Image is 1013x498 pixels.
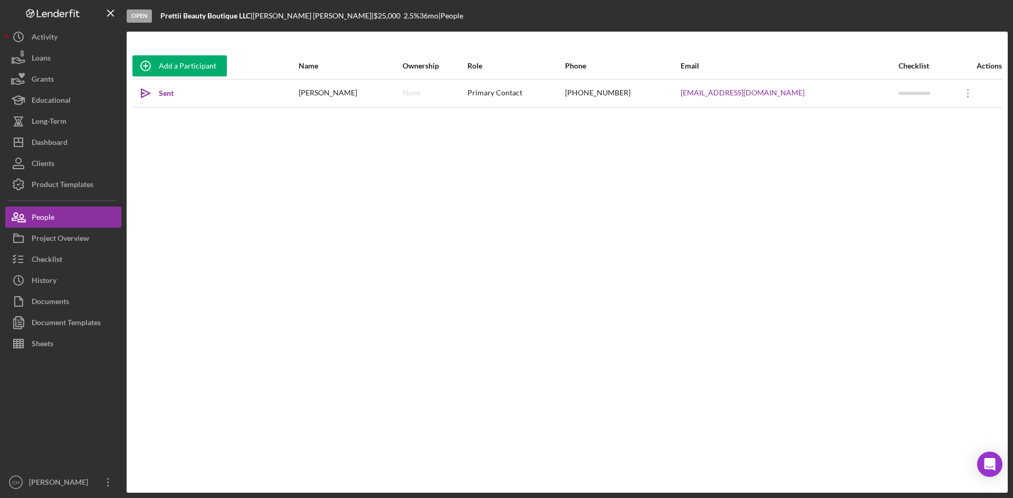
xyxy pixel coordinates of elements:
div: Sheets [32,333,53,357]
div: Loans [32,47,51,71]
div: | [160,12,253,20]
div: Phone [565,62,680,70]
div: People [32,207,54,230]
div: Name [299,62,402,70]
div: [PHONE_NUMBER] [565,80,680,106]
button: Sent [132,83,184,104]
div: Open Intercom Messenger [977,452,1002,477]
div: Long-Term [32,111,66,134]
button: Educational [5,90,121,111]
a: [EMAIL_ADDRESS][DOMAIN_NAME] [681,89,805,97]
button: Activity [5,26,121,47]
div: [PERSON_NAME] [26,472,95,495]
div: Role [467,62,563,70]
div: Ownership [403,62,467,70]
div: Product Templates [32,174,93,198]
button: Documents [5,291,121,312]
div: Activity [32,26,58,50]
button: CH[PERSON_NAME] [5,472,121,493]
div: [PERSON_NAME] [299,80,402,106]
div: Actions [955,62,1002,70]
b: Prettii Beauty Boutique LLC [160,11,251,20]
button: Loans [5,47,121,69]
div: Checklist [32,249,62,272]
div: Dashboard [32,132,68,155]
button: Grants [5,69,121,90]
button: Dashboard [5,132,121,153]
div: Educational [32,90,71,113]
button: Checklist [5,249,121,270]
div: 2.5 % [404,12,419,20]
div: Add a Participant [159,55,216,76]
button: History [5,270,121,291]
div: Clients [32,153,54,177]
button: Product Templates [5,174,121,195]
button: Sheets [5,333,121,354]
text: CH [12,480,20,485]
div: Sent [159,83,174,104]
div: Grants [32,69,54,92]
button: Long-Term [5,111,121,132]
button: Clients [5,153,121,174]
button: Project Overview [5,228,121,249]
div: 36 mo [419,12,438,20]
div: | People [438,12,463,20]
div: Open [127,9,152,23]
div: Documents [32,291,69,315]
div: None [403,89,421,97]
div: Primary Contact [467,80,563,106]
button: Add a Participant [132,55,227,76]
div: Email [681,62,897,70]
button: Document Templates [5,312,121,333]
div: Checklist [899,62,954,70]
div: Document Templates [32,312,101,336]
div: [PERSON_NAME] [PERSON_NAME] | [253,12,374,20]
span: $25,000 [374,11,400,20]
div: Project Overview [32,228,89,251]
button: People [5,207,121,228]
div: History [32,270,56,294]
